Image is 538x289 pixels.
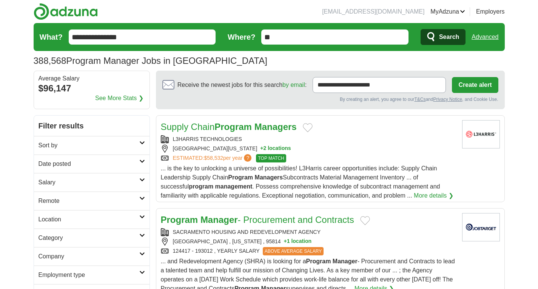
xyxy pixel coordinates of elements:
[263,247,324,255] span: ABOVE AVERAGE SALARY
[39,178,139,187] h2: Salary
[204,155,223,161] span: $58,532
[161,247,456,255] div: 124417 - 193012 , YEARLY SALARY
[34,56,267,66] h1: Program Manager Jobs in [GEOGRAPHIC_DATA]
[414,97,425,102] a: T&Cs
[39,141,139,150] h2: Sort by
[161,122,297,132] a: Supply ChainProgram Managers
[284,238,287,246] span: +
[34,229,150,247] a: Category
[303,123,313,132] button: Add to favorite jobs
[34,54,66,68] span: 388,568
[255,174,283,181] strong: Managers
[462,120,500,148] img: L3Harris Technologies logo
[414,191,453,200] a: More details ❯
[161,165,440,199] span: ... is the key to unlocking a universe of possibilities! L3Harris career opportunities include: S...
[39,215,139,224] h2: Location
[162,96,498,103] div: By creating an alert, you agree to our and , and Cookie Use.
[173,136,242,142] a: L3HARRIS TECHNOLOGIES
[421,29,466,45] button: Search
[439,29,459,45] span: Search
[260,145,291,153] button: +2 locations
[433,97,462,102] a: Privacy Notice
[322,7,424,16] li: [EMAIL_ADDRESS][DOMAIN_NAME]
[260,145,263,153] span: +
[39,252,139,261] h2: Company
[161,215,198,225] strong: Program
[476,7,505,16] a: Employers
[228,31,255,43] label: Where?
[360,216,370,225] button: Add to favorite jobs
[161,215,354,225] a: Program Manager- Procurement and Contracts
[282,82,305,88] a: by email
[333,258,358,264] strong: Manager
[215,183,253,190] strong: management
[34,173,150,192] a: Salary
[244,154,251,162] span: ?
[34,116,150,136] h2: Filter results
[95,94,143,103] a: See More Stats ❯
[256,154,286,162] span: TOP MATCH
[34,3,98,20] img: Adzuna logo
[214,122,252,132] strong: Program
[34,136,150,155] a: Sort by
[254,122,297,132] strong: Managers
[40,31,63,43] label: What?
[306,258,331,264] strong: Program
[189,183,213,190] strong: program
[34,210,150,229] a: Location
[430,7,465,16] a: MyAdzuna
[39,233,139,243] h2: Category
[228,174,253,181] strong: Program
[39,196,139,206] h2: Remote
[34,247,150,266] a: Company
[161,228,456,236] div: SACRAMENTO HOUSING AND REDEVELOPMENT AGENCY
[200,215,238,225] strong: Manager
[452,77,498,93] button: Create alert
[39,76,145,82] div: Average Salary
[173,154,253,162] a: ESTIMATED:$58,532per year?
[34,192,150,210] a: Remote
[284,238,312,246] button: +1 location
[39,159,139,168] h2: Date posted
[34,155,150,173] a: Date posted
[462,213,500,241] img: Company logo
[472,29,498,45] a: Advanced
[39,82,145,95] div: $96,147
[34,266,150,284] a: Employment type
[177,80,307,90] span: Receive the newest jobs for this search :
[161,238,456,246] div: [GEOGRAPHIC_DATA] , [US_STATE] , 95814
[161,145,456,153] div: [GEOGRAPHIC_DATA][US_STATE]
[39,270,139,280] h2: Employment type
